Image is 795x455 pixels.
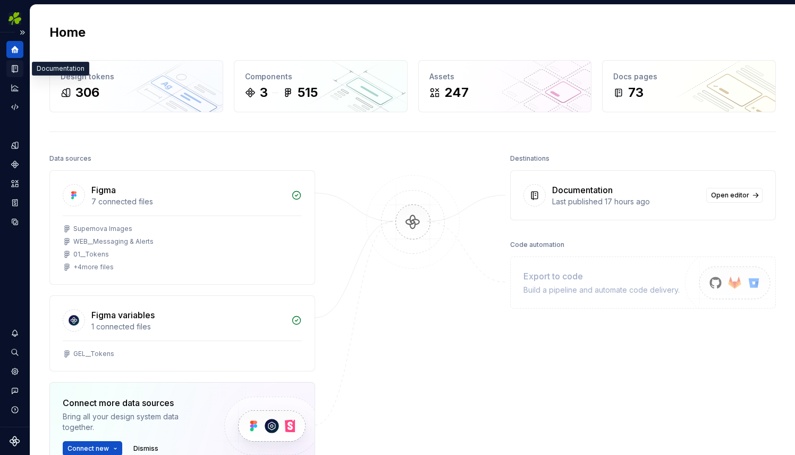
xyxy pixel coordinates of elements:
[49,295,315,371] a: Figma variables1 connected filesGEL__Tokens
[444,84,469,101] div: 247
[73,237,154,246] div: WEB__Messaging & Alerts
[63,396,206,409] div: Connect more data sources
[6,382,23,399] button: Contact support
[75,84,99,101] div: 306
[552,184,613,196] div: Documentation
[49,170,315,285] a: Figma7 connected filesSupernova ImagesWEB__Messaging & Alerts01__Tokens+4more files
[91,184,116,196] div: Figma
[10,436,20,446] svg: Supernova Logo
[133,444,158,453] span: Dismiss
[49,151,91,166] div: Data sources
[67,444,109,453] span: Connect new
[73,225,132,233] div: Supernova Images
[613,71,765,82] div: Docs pages
[6,344,23,361] button: Search ⌘K
[49,24,86,41] h2: Home
[6,41,23,58] a: Home
[6,213,23,230] a: Data sources
[552,196,700,207] div: Last published 17 hours ago
[32,62,89,76] div: Documentation
[628,84,644,101] div: 73
[711,191,749,200] span: Open editor
[234,60,408,112] a: Components3515
[6,137,23,154] a: Design tokens
[73,250,109,259] div: 01__Tokens
[260,84,268,101] div: 3
[91,321,285,332] div: 1 connected files
[6,194,23,211] a: Storybook stories
[9,12,21,25] img: 56b5df98-d96d-4d7e-807c-0afdf3bdaefa.png
[6,363,23,380] a: Settings
[6,98,23,115] a: Code automation
[15,25,30,40] button: Expand sidebar
[510,151,549,166] div: Destinations
[6,175,23,192] a: Assets
[6,79,23,96] a: Analytics
[61,71,212,82] div: Design tokens
[429,71,581,82] div: Assets
[73,350,114,358] div: GEL__Tokens
[245,71,396,82] div: Components
[523,285,680,295] div: Build a pipeline and automate code delivery.
[49,60,223,112] a: Design tokens306
[418,60,592,112] a: Assets247
[602,60,776,112] a: Docs pages73
[6,325,23,342] button: Notifications
[91,309,155,321] div: Figma variables
[706,188,763,203] a: Open editor
[91,196,285,207] div: 7 connected files
[6,60,23,77] a: Documentation
[510,237,564,252] div: Code automation
[523,270,680,283] div: Export to code
[63,411,206,433] div: Bring all your design system data together.
[73,263,114,271] div: + 4 more files
[298,84,318,101] div: 515
[6,156,23,173] a: Components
